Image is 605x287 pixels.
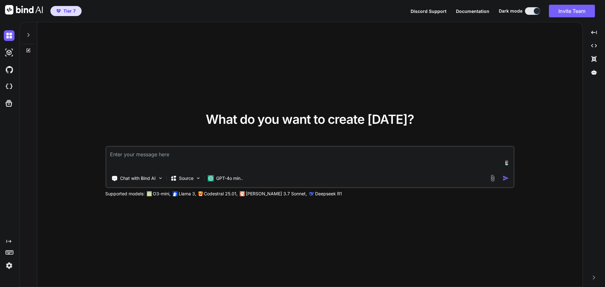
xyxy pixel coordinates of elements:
p: Codestral 25.01, [204,191,238,197]
img: Pick Models [195,175,201,181]
p: Chat with Bind AI [120,175,156,181]
p: GPT-4o min.. [216,175,243,181]
img: claude [239,191,245,196]
button: Documentation [456,8,489,14]
span: Dark mode [499,8,522,14]
img: GPT-4 [147,191,152,196]
img: settings [4,260,14,271]
img: Pick Tools [158,175,163,181]
p: Source [179,175,193,181]
img: Bind AI [5,5,43,14]
img: Llama2 [172,191,177,196]
img: GPT-4o mini [207,175,214,181]
img: attachment [489,175,496,182]
img: premium [56,9,61,13]
button: Discord Support [411,8,447,14]
span: Tier 7 [63,8,76,14]
span: Discord Support [411,9,447,14]
span: What do you want to create [DATE]? [206,112,414,127]
p: O3-mini, [153,191,170,197]
img: darkAi-studio [4,47,14,58]
img: Mistral-AI [198,192,203,196]
p: Llama 3, [179,191,196,197]
img: githubDark [4,64,14,75]
img: darkChat [4,30,14,41]
p: [PERSON_NAME] 3.7 Sonnet, [246,191,307,197]
button: Invite Team [549,5,595,17]
img: cloudideIcon [4,81,14,92]
p: Supported models: [105,191,145,197]
img: claude [309,191,314,196]
button: premiumTier 7 [50,6,82,16]
p: Deepseek R1 [315,191,342,197]
span: Documentation [456,9,489,14]
img: icon [503,175,509,181]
